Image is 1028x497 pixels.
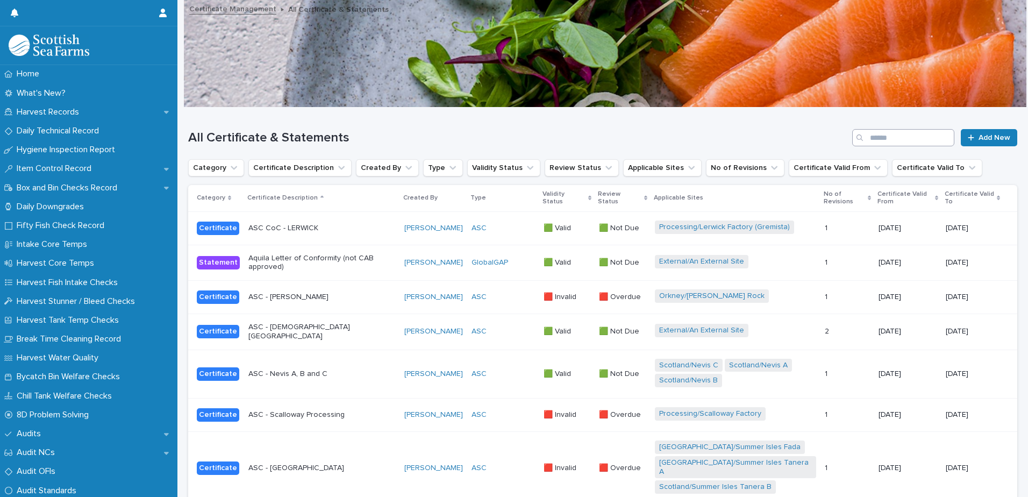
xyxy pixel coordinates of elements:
p: Audit OFIs [12,466,64,477]
div: Statement [197,256,240,269]
a: [GEOGRAPHIC_DATA]/Summer Isles Tanera A [659,458,811,477]
p: [DATE] [879,464,937,473]
p: Certificate Valid To [945,188,994,208]
p: Harvest Stunner / Bleed Checks [12,296,144,307]
p: Harvest Fish Intake Checks [12,278,126,288]
p: [DATE] [879,293,937,302]
p: [DATE] [879,224,937,233]
p: Box and Bin Checks Record [12,183,126,193]
div: Certificate [197,222,239,235]
tr: CertificateASC CoC - LERWICK[PERSON_NAME] ASC 🟩 Valid🟩 Valid 🟩 Not Due🟩 Not Due Processing/Lerwic... [188,211,1017,245]
p: Audit NCs [12,448,63,458]
a: [PERSON_NAME] [404,464,463,473]
p: Aquila Letter of Conformity (not CAB approved) [248,254,396,272]
button: Validity Status [467,159,540,176]
p: [DATE] [946,410,1000,420]
button: Category [188,159,244,176]
p: Item Control Record [12,164,100,174]
p: 🟥 Overdue [599,461,643,473]
p: Fifty Fish Check Record [12,221,113,231]
p: [DATE] [946,370,1000,379]
a: Scotland/Nevis A [729,361,788,370]
p: ASC CoC - LERWICK [248,224,396,233]
div: Certificate [197,290,239,304]
p: 🟩 Valid [544,256,573,267]
p: Audits [12,429,49,439]
p: 1 [825,290,830,302]
p: Harvest Tank Temp Checks [12,315,127,325]
p: 8D Problem Solving [12,410,97,420]
p: Validity Status [542,188,586,208]
p: [DATE] [946,258,1000,267]
p: ASC - [DEMOGRAPHIC_DATA] [GEOGRAPHIC_DATA] [248,323,396,341]
p: [DATE] [879,370,937,379]
button: Type [423,159,463,176]
p: Chill Tank Welfare Checks [12,391,120,401]
span: Add New [979,134,1010,141]
p: Certificate Description [247,192,318,204]
a: ASC [472,327,487,336]
button: Created By [356,159,419,176]
a: Certificate Management [189,2,276,15]
a: [GEOGRAPHIC_DATA]/Summer Isles Fada [659,443,801,452]
a: [PERSON_NAME] [404,370,463,379]
tr: StatementAquila Letter of Conformity (not CAB approved)[PERSON_NAME] GlobalGAP 🟩 Valid🟩 Valid 🟩 N... [188,245,1017,281]
tr: CertificateASC - Scalloway Processing[PERSON_NAME] ASC 🟥 Invalid🟥 Invalid 🟥 Overdue🟥 Overdue Proc... [188,399,1017,432]
p: Certificate Valid From [877,188,932,208]
img: mMrefqRFQpe26GRNOUkG [9,34,89,56]
p: Harvest Water Quality [12,353,107,363]
p: ASC - Nevis A, B and C [248,370,396,379]
p: Hygiene Inspection Report [12,145,124,155]
p: Audit Standards [12,486,85,496]
p: 🟩 Not Due [599,325,641,336]
div: Certificate [197,408,239,422]
a: Processing/Scalloway Factory [659,409,761,418]
p: 🟥 Invalid [544,290,579,302]
div: Certificate [197,325,239,338]
p: ASC - Scalloway Processing [248,410,396,420]
p: Created By [403,192,438,204]
h1: All Certificate & Statements [188,130,848,146]
a: Processing/Lerwick Factory (Gremista) [659,223,790,232]
p: Bycatch Bin Welfare Checks [12,372,128,382]
div: Search [852,129,954,146]
p: What's New? [12,88,74,98]
p: [DATE] [946,327,1000,336]
a: ASC [472,370,487,379]
p: 🟩 Valid [544,325,573,336]
p: 🟥 Overdue [599,408,643,420]
a: [PERSON_NAME] [404,410,463,420]
p: 🟩 Not Due [599,222,641,233]
a: Scotland/Nevis C [659,361,718,370]
button: Applicable Sites [623,159,702,176]
p: [DATE] [946,224,1000,233]
p: Type [470,192,486,204]
p: [DATE] [879,327,937,336]
a: Orkney/[PERSON_NAME] Rock [659,292,765,301]
a: Scotland/Summer Isles Tanera B [659,482,772,492]
p: [DATE] [879,410,937,420]
div: Certificate [197,367,239,381]
p: 2 [825,325,831,336]
p: [DATE] [946,464,1000,473]
a: ASC [472,410,487,420]
p: 🟥 Invalid [544,461,579,473]
p: 🟩 Valid [544,367,573,379]
tr: CertificateASC - [PERSON_NAME][PERSON_NAME] ASC 🟥 Invalid🟥 Invalid 🟥 Overdue🟥 Overdue Orkney/[PER... [188,281,1017,314]
p: Category [197,192,225,204]
p: ASC - [PERSON_NAME] [248,293,396,302]
p: Harvest Records [12,107,88,117]
a: ASC [472,464,487,473]
p: Harvest Core Temps [12,258,103,268]
p: Review Status [598,188,641,208]
button: Certificate Valid To [892,159,982,176]
p: Intake Core Temps [12,239,96,250]
p: 🟩 Not Due [599,256,641,267]
p: 🟩 Valid [544,222,573,233]
button: Certificate Valid From [789,159,888,176]
a: External/An External Site [659,326,744,335]
a: [PERSON_NAME] [404,327,463,336]
p: 1 [825,408,830,420]
p: 1 [825,461,830,473]
p: All Certificate & Statements [288,3,389,15]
